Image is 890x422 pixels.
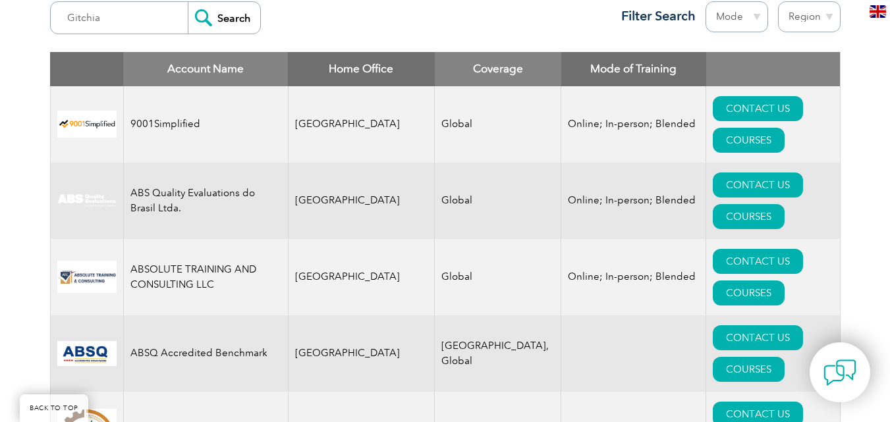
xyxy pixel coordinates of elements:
[57,111,117,138] img: 37c9c059-616f-eb11-a812-002248153038-logo.png
[561,52,706,86] th: Mode of Training: activate to sort column ascending
[288,163,435,239] td: [GEOGRAPHIC_DATA]
[57,341,117,366] img: cc24547b-a6e0-e911-a812-000d3a795b83-logo.png
[706,52,840,86] th: : activate to sort column ascending
[561,163,706,239] td: Online; In-person; Blended
[561,86,706,163] td: Online; In-person; Blended
[435,163,561,239] td: Global
[288,86,435,163] td: [GEOGRAPHIC_DATA]
[713,280,785,305] a: COURSES
[435,52,561,86] th: Coverage: activate to sort column ascending
[713,357,785,382] a: COURSES
[188,2,260,34] input: Search
[435,86,561,163] td: Global
[713,96,803,121] a: CONTACT US
[713,172,803,198] a: CONTACT US
[713,204,785,229] a: COURSES
[713,249,803,274] a: CONTACT US
[123,239,288,315] td: ABSOLUTE TRAINING AND CONSULTING LLC
[561,239,706,315] td: Online; In-person; Blended
[123,52,288,86] th: Account Name: activate to sort column descending
[435,315,561,392] td: [GEOGRAPHIC_DATA], Global
[713,128,785,153] a: COURSES
[435,239,561,315] td: Global
[613,8,696,24] h3: Filter Search
[713,325,803,350] a: CONTACT US
[57,261,117,293] img: 16e092f6-eadd-ed11-a7c6-00224814fd52-logo.png
[123,86,288,163] td: 9001Simplified
[57,194,117,208] img: c92924ac-d9bc-ea11-a814-000d3a79823d-logo.jpg
[870,5,886,18] img: en
[123,315,288,392] td: ABSQ Accredited Benchmark
[288,239,435,315] td: [GEOGRAPHIC_DATA]
[288,52,435,86] th: Home Office: activate to sort column ascending
[20,394,88,422] a: BACK TO TOP
[288,315,435,392] td: [GEOGRAPHIC_DATA]
[823,356,856,389] img: contact-chat.png
[123,163,288,239] td: ABS Quality Evaluations do Brasil Ltda.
